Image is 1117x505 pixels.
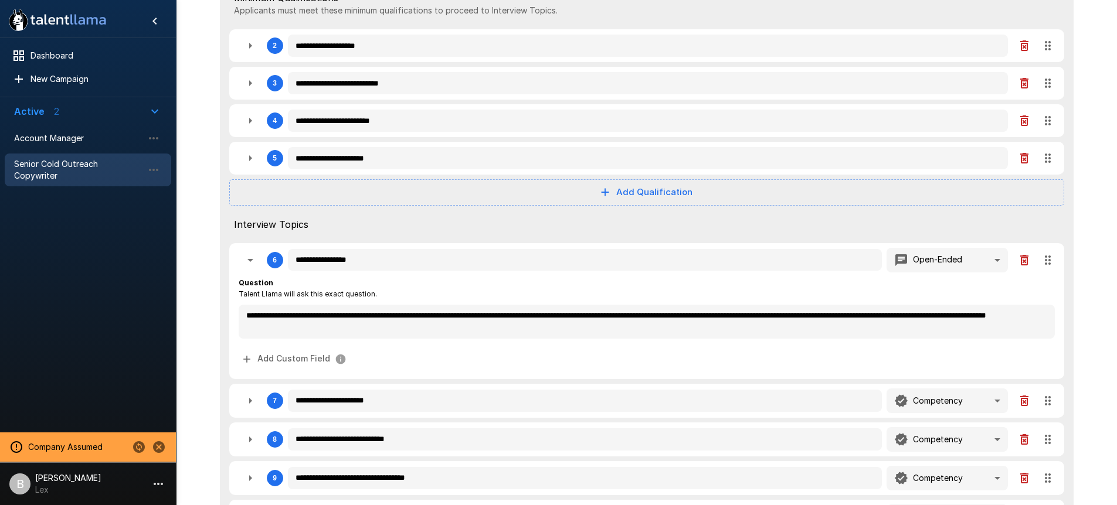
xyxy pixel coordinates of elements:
[273,256,277,264] div: 6
[913,472,963,484] p: Competency
[273,474,277,482] div: 9
[234,5,1060,16] p: Applicants must meet these minimum qualifications to proceed to Interview Topics.
[273,154,277,162] div: 5
[229,29,1064,62] div: 2
[913,395,963,407] p: Competency
[239,278,273,287] b: Question
[239,348,351,370] span: Custom fields allow you to automatically extract specific data from candidate responses.
[229,461,1064,495] div: 9
[913,254,962,265] p: Open-Ended
[229,422,1064,456] div: 8
[229,67,1064,100] div: 3
[273,435,277,443] div: 8
[273,42,277,50] div: 2
[229,179,1064,205] button: Add Qualification
[913,434,963,445] p: Competency
[229,384,1064,418] div: 7
[273,117,277,125] div: 4
[239,288,377,300] span: Talent Llama will ask this exact question.
[239,348,351,370] button: Add Custom Field
[273,79,277,87] div: 3
[234,217,1060,231] span: Interview Topics
[229,142,1064,175] div: 5
[273,397,277,405] div: 7
[229,104,1064,137] div: 4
